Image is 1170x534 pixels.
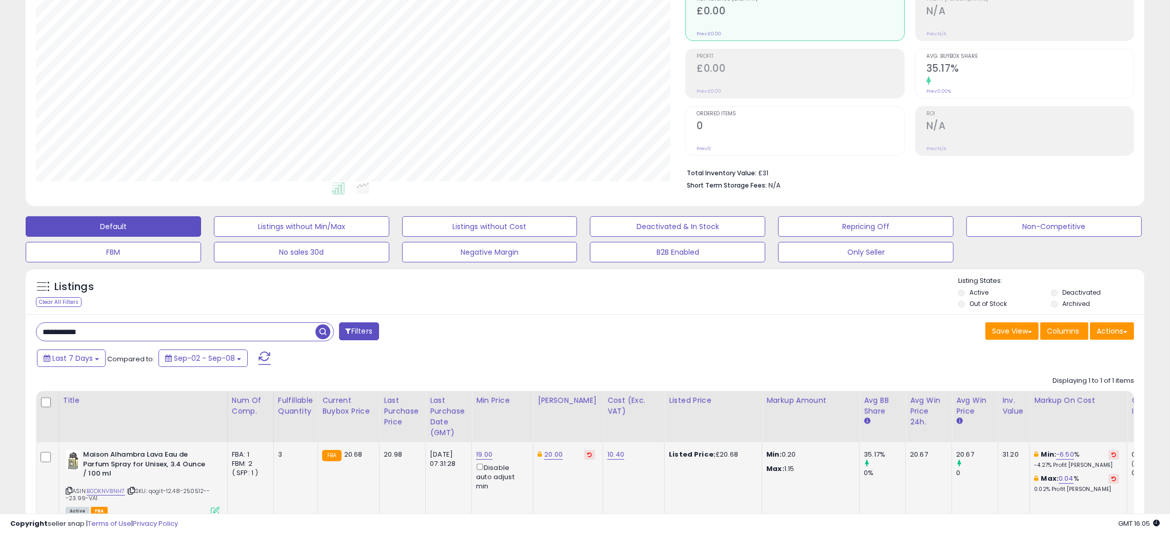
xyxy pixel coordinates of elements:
div: Avg BB Share [864,395,901,417]
i: This overrides the store level max markup for this listing [1034,475,1038,482]
a: B0DKNV8NH7 [87,487,125,496]
button: Last 7 Days [37,350,106,367]
i: Revert to store-level Min Markup [1112,452,1116,457]
button: Default [26,216,201,237]
b: Max: [1041,474,1059,483]
small: Avg Win Price. [956,417,962,426]
span: Compared to: [107,354,154,364]
span: 20.68 [344,449,363,459]
button: Only Seller [778,242,954,262]
span: All listings currently available for purchase on Amazon [66,507,89,516]
span: Profit [697,54,904,59]
label: Active [969,288,988,297]
div: Displaying 1 to 1 of 1 items [1053,376,1134,386]
strong: Copyright [10,519,48,528]
div: Last Purchase Price [384,395,421,427]
p: 0.02% Profit [PERSON_NAME] [1034,486,1119,493]
div: 3 [278,450,310,459]
a: 19.00 [476,449,492,460]
button: Deactivated & In Stock [590,216,765,237]
div: 20.98 [384,450,418,459]
div: % [1034,474,1119,493]
span: | SKU: qogit-12.48-250512---23.99-VA1 [66,487,210,502]
b: Maison Alhambra Lava Eau de Parfum Spray for Unisex, 3.4 Ounce / 100 ml [83,450,208,481]
button: B2B Enabled [590,242,765,262]
small: (0%) [1132,460,1146,468]
button: Actions [1090,322,1134,340]
small: Prev: N/A [926,31,946,37]
span: 2025-09-16 16:05 GMT [1118,519,1160,528]
span: N/A [768,180,781,190]
button: Columns [1040,322,1088,340]
p: 1.15 [766,464,851,474]
div: Current Buybox Price [322,395,375,417]
button: Listings without Min/Max [214,216,389,237]
h5: Listings [54,280,94,294]
div: FBA: 1 [232,450,266,459]
p: -4.27% Profit [PERSON_NAME] [1034,462,1119,469]
div: [PERSON_NAME] [538,395,599,406]
a: 10.40 [607,449,624,460]
span: Sep-02 - Sep-08 [174,353,235,363]
div: FBM: 2 [232,459,266,468]
div: Avg Win Price 24h. [910,395,947,427]
a: Terms of Use [88,519,131,528]
span: FBA [91,507,108,516]
button: Repricing Off [778,216,954,237]
div: Markup on Cost [1034,395,1123,406]
div: Title [63,395,223,406]
span: Columns [1047,326,1079,336]
button: Listings without Cost [402,216,578,237]
p: Listing States: [958,276,1144,286]
div: Ordered Items [1132,395,1169,417]
div: Inv. value [1002,395,1025,417]
button: Save View [985,322,1039,340]
label: Archived [1062,299,1090,308]
button: Filters [339,322,379,340]
div: Disable auto adjust min [476,462,525,491]
b: Total Inventory Value: [687,169,757,177]
h2: N/A [926,5,1134,19]
div: Num of Comp. [232,395,269,417]
small: Prev: 0.00% [926,88,951,94]
div: ( SFP: 1 ) [232,468,266,478]
small: Prev: N/A [926,146,946,152]
div: seller snap | | [10,519,178,529]
li: £31 [687,166,1126,178]
span: Last 7 Days [52,353,93,363]
a: 0.04 [1059,474,1074,484]
a: 20.00 [544,449,563,460]
div: Clear All Filters [36,297,82,307]
div: [DATE] 07:31:28 [430,450,464,468]
th: The percentage added to the cost of goods (COGS) that forms the calculator for Min & Max prices. [1030,391,1127,442]
h2: 35.17% [926,63,1134,76]
p: 0.20 [766,450,851,459]
div: Last Purchase Date (GMT) [430,395,467,438]
h2: N/A [926,120,1134,134]
small: Prev: £0.00 [697,88,721,94]
div: 35.17% [864,450,905,459]
div: £20.68 [669,450,754,459]
small: Prev: £0.00 [697,31,721,37]
h2: £0.00 [697,5,904,19]
small: Prev: 0 [697,146,711,152]
div: Avg Win Price [956,395,994,417]
div: 20.67 [910,450,944,459]
div: Cost (Exc. VAT) [607,395,660,417]
a: Privacy Policy [133,519,178,528]
div: Listed Price [669,395,758,406]
small: Avg BB Share. [864,417,870,426]
h2: 0 [697,120,904,134]
span: Avg. Buybox Share [926,54,1134,59]
strong: Max: [766,464,784,474]
button: Negative Margin [402,242,578,262]
b: Min: [1041,449,1057,459]
div: Markup Amount [766,395,855,406]
div: % [1034,450,1119,469]
div: Min Price [476,395,529,406]
div: 20.67 [956,450,998,459]
span: Ordered Items [697,111,904,117]
i: Revert to store-level Max Markup [1112,476,1116,481]
img: 41WYgOM7snL._SL40_.jpg [66,450,81,470]
label: Deactivated [1062,288,1101,297]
